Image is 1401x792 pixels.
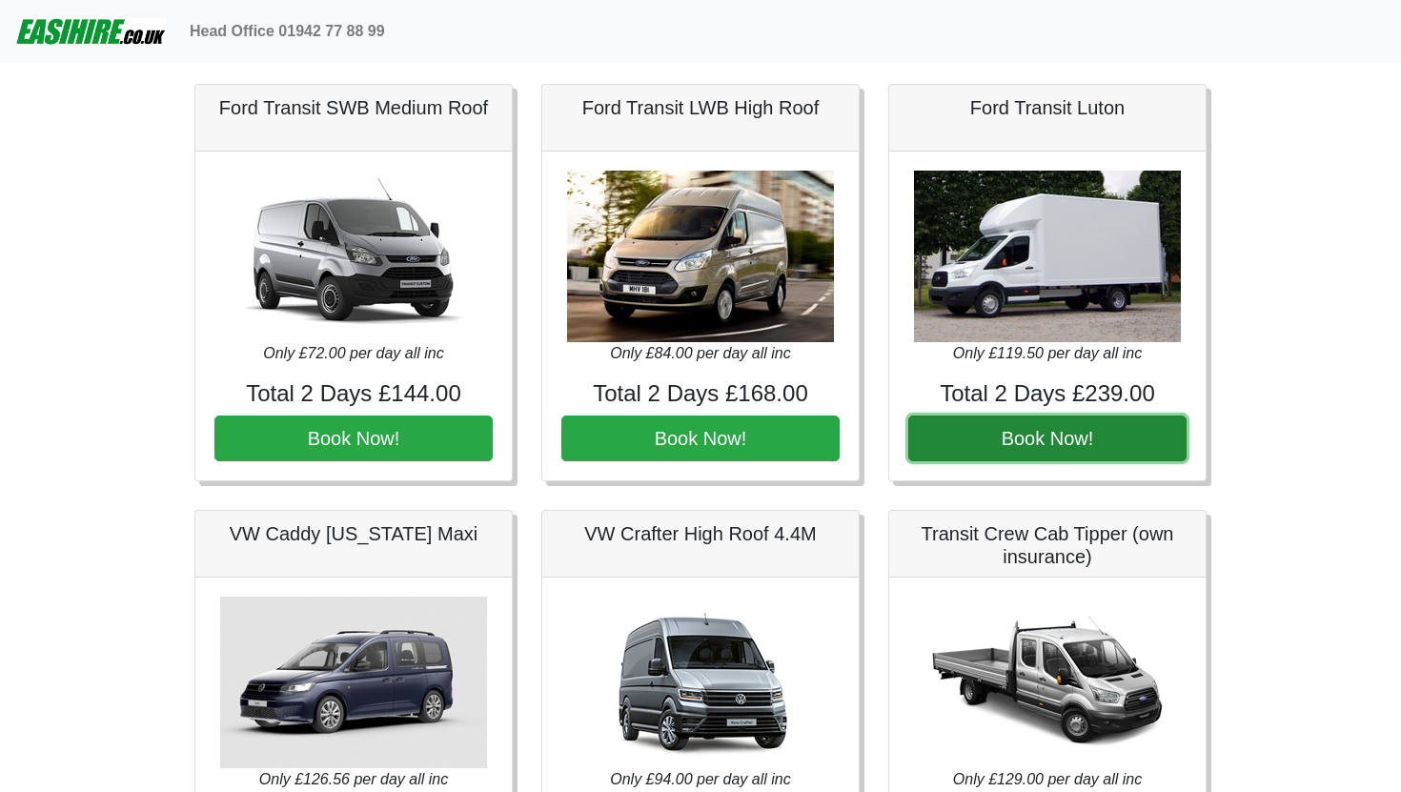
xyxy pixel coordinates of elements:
[908,416,1187,461] button: Book Now!
[567,171,834,342] img: Ford Transit LWB High Roof
[214,380,493,408] h4: Total 2 Days £144.00
[182,12,393,51] a: Head Office 01942 77 88 99
[561,522,840,545] h5: VW Crafter High Roof 4.4M
[561,416,840,461] button: Book Now!
[220,597,487,768] img: VW Caddy California Maxi
[567,597,834,768] img: VW Crafter High Roof 4.4M
[953,771,1142,787] i: Only £129.00 per day all inc
[953,345,1142,361] i: Only £119.50 per day all inc
[214,522,493,545] h5: VW Caddy [US_STATE] Maxi
[561,96,840,119] h5: Ford Transit LWB High Roof
[15,12,167,51] img: easihire_logo_small.png
[259,771,448,787] i: Only £126.56 per day all inc
[561,380,840,408] h4: Total 2 Days £168.00
[214,416,493,461] button: Book Now!
[214,96,493,119] h5: Ford Transit SWB Medium Roof
[908,522,1187,568] h5: Transit Crew Cab Tipper (own insurance)
[914,597,1181,768] img: Transit Crew Cab Tipper (own insurance)
[908,380,1187,408] h4: Total 2 Days £239.00
[263,345,443,361] i: Only £72.00 per day all inc
[914,171,1181,342] img: Ford Transit Luton
[908,96,1187,119] h5: Ford Transit Luton
[220,171,487,342] img: Ford Transit SWB Medium Roof
[190,23,385,39] b: Head Office 01942 77 88 99
[610,771,790,787] i: Only £94.00 per day all inc
[610,345,790,361] i: Only £84.00 per day all inc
